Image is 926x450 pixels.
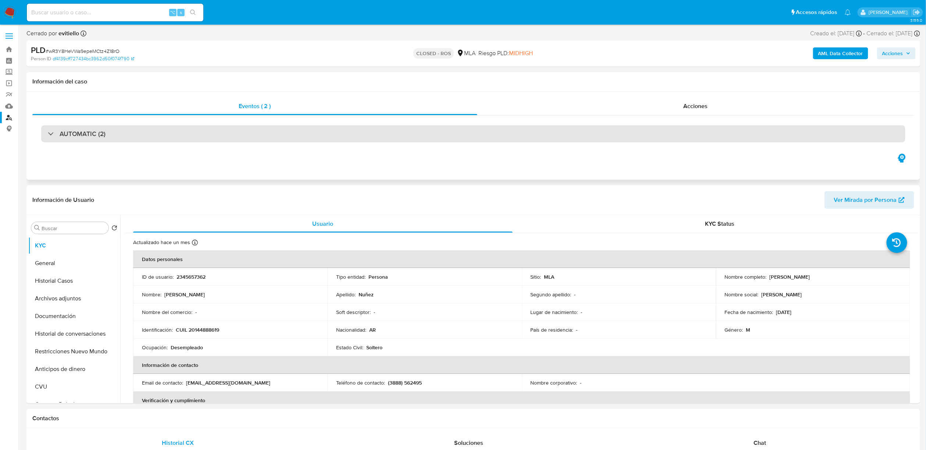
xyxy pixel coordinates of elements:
b: AML Data Collector [818,47,863,59]
p: AR [369,326,376,333]
p: [DATE] [776,309,792,315]
p: - [580,379,582,386]
p: Nuñez [359,291,374,298]
div: Cerrado el: [DATE] [867,29,920,37]
button: Archivos adjuntos [28,290,120,307]
p: CUIL 20144888619 [176,326,219,333]
span: # wR3Y8HeVWa9epeMCtz4Z18rO [46,47,120,55]
button: AML Data Collector [813,47,868,59]
button: Anticipos de dinero [28,360,120,378]
div: MLA [457,49,476,57]
span: Chat [754,439,766,447]
p: Fecha de nacimiento : [725,309,773,315]
b: Person ID [31,56,51,62]
span: - [863,29,865,37]
p: Persona [368,274,388,280]
span: Ver Mirada por Persona [834,191,897,209]
span: Acciones [684,102,708,110]
p: Nombre social : [725,291,759,298]
a: df4139cff727434bc3962d50f074f790 [53,56,134,62]
button: General [28,254,120,272]
p: M [746,326,751,333]
p: Nacionalidad : [336,326,366,333]
input: Buscar [42,225,106,232]
th: Información de contacto [133,356,910,374]
input: Buscar usuario o caso... [27,8,203,17]
p: Apellido : [336,291,356,298]
p: [PERSON_NAME] [164,291,205,298]
a: Salir [913,8,920,16]
button: search-icon [185,7,200,18]
p: Estado Civil : [336,344,363,351]
button: Volver al orden por defecto [111,225,117,233]
h1: Información de Usuario [32,196,94,204]
p: [PERSON_NAME] [762,291,802,298]
p: MLA [544,274,555,280]
span: KYC Status [705,219,734,228]
p: Soltero [366,344,382,351]
p: Nombre : [142,291,161,298]
h3: AUTOMATIC (2) [60,130,106,138]
span: Historial CX [162,439,194,447]
span: Accesos rápidos [796,8,837,16]
p: [PERSON_NAME] [770,274,810,280]
p: Ocupación : [142,344,168,351]
th: Datos personales [133,250,910,268]
span: Acciones [882,47,903,59]
button: Historial Casos [28,272,120,290]
p: Sitio : [531,274,541,280]
button: Cruces y Relaciones [28,396,120,413]
p: - [374,309,375,315]
p: - [581,309,583,315]
p: Segundo apellido : [531,291,571,298]
b: PLD [31,44,46,56]
a: Notificaciones [845,9,851,15]
button: Historial de conversaciones [28,325,120,343]
div: AUTOMATIC (2) [41,125,905,142]
button: Restricciones Nuevo Mundo [28,343,120,360]
p: CLOSED - ROS [413,48,454,58]
span: Usuario [312,219,333,228]
p: jessica.fukman@mercadolibre.com [869,9,910,16]
button: KYC [28,237,120,254]
p: Soft descriptor : [336,309,371,315]
h1: Información del caso [32,78,914,85]
p: Género : [725,326,743,333]
span: Cerrado por [26,29,79,37]
p: Nombre completo : [725,274,767,280]
p: Email de contacto : [142,379,183,386]
p: Nombre corporativo : [531,379,577,386]
span: Riesgo PLD: [478,49,533,57]
button: Acciones [877,47,916,59]
b: evitiello [57,29,79,37]
p: Teléfono de contacto : [336,379,385,386]
div: Creado el: [DATE] [811,29,862,37]
p: [EMAIL_ADDRESS][DOMAIN_NAME] [186,379,270,386]
p: Actualizado hace un mes [133,239,190,246]
p: - [195,309,197,315]
p: Nombre del comercio : [142,309,192,315]
button: Documentación [28,307,120,325]
p: País de residencia : [531,326,573,333]
p: Identificación : [142,326,173,333]
p: - [574,291,576,298]
span: Soluciones [454,439,483,447]
p: Tipo entidad : [336,274,366,280]
button: Buscar [34,225,40,231]
span: s [180,9,182,16]
span: Eventos ( 2 ) [239,102,271,110]
p: ID de usuario : [142,274,174,280]
p: 2345657362 [177,274,206,280]
button: Ver Mirada por Persona [825,191,914,209]
span: MIDHIGH [509,49,533,57]
p: Desempleado [171,344,203,351]
p: - [576,326,578,333]
p: (3888) 562495 [388,379,422,386]
th: Verificación y cumplimiento [133,392,910,409]
h1: Contactos [32,415,914,422]
span: ⌥ [170,9,175,16]
button: CVU [28,378,120,396]
p: Lugar de nacimiento : [531,309,578,315]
